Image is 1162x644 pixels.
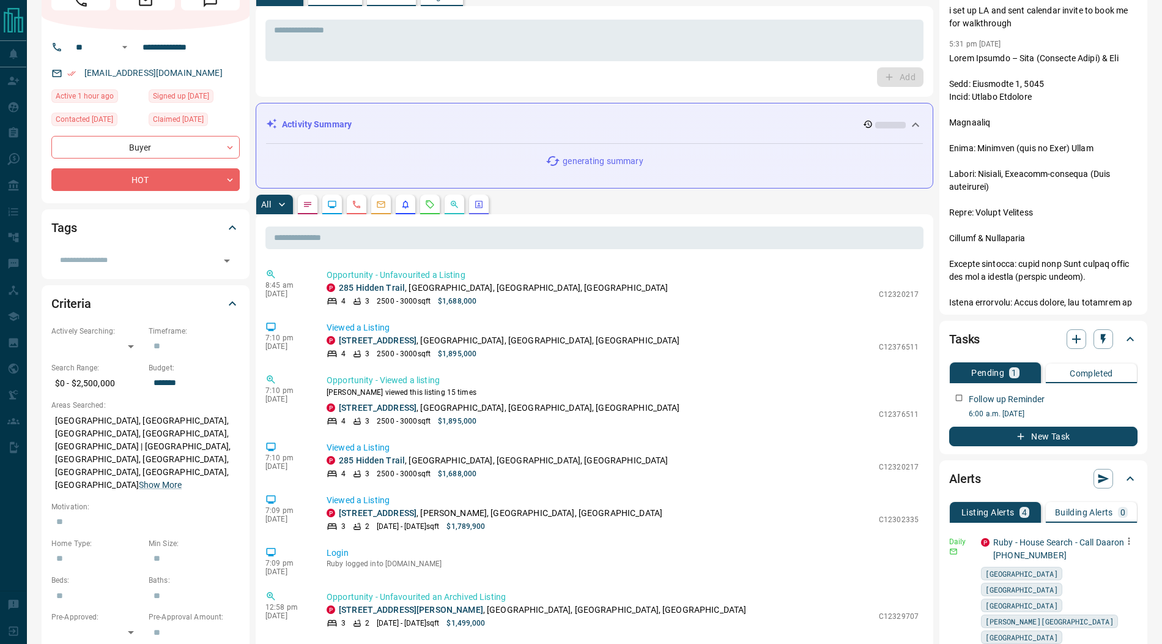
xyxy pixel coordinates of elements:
[339,507,662,520] p: , [PERSON_NAME], [GEOGRAPHIC_DATA], [GEOGRAPHIC_DATA]
[327,336,335,345] div: property.ca
[265,603,308,612] p: 12:58 pm
[84,68,223,78] a: [EMAIL_ADDRESS][DOMAIN_NAME]
[339,334,680,347] p: , [GEOGRAPHIC_DATA], [GEOGRAPHIC_DATA], [GEOGRAPHIC_DATA]
[261,200,271,209] p: All
[327,374,919,387] p: Opportunity - Viewed a listing
[1070,369,1113,378] p: Completed
[265,395,308,403] p: [DATE]
[949,547,958,556] svg: Email
[327,456,335,465] div: property.ca
[339,604,746,616] p: , [GEOGRAPHIC_DATA], [GEOGRAPHIC_DATA], [GEOGRAPHIC_DATA]
[327,200,337,209] svg: Lead Browsing Activity
[327,560,919,568] p: Ruby logged into [DOMAIN_NAME]
[377,618,439,629] p: [DATE] - [DATE] sqft
[51,575,142,586] p: Beds:
[149,575,240,586] p: Baths:
[51,538,142,549] p: Home Type:
[327,269,919,282] p: Opportunity - Unfavourited a Listing
[265,281,308,290] p: 8:45 am
[993,537,1124,560] a: Ruby - House Search - Call Daaron [PHONE_NUMBER]
[327,441,919,454] p: Viewed a Listing
[303,200,313,209] svg: Notes
[51,113,142,130] div: Thu Sep 04 2025
[949,427,1138,446] button: New Task
[327,591,919,604] p: Opportunity - Unfavourited an Archived Listing
[327,403,335,412] div: property.ca
[1012,369,1016,377] p: 1
[265,462,308,471] p: [DATE]
[879,409,919,420] p: C12376511
[149,326,240,337] p: Timeframe:
[218,252,235,269] button: Open
[985,599,1058,612] span: [GEOGRAPHIC_DATA]
[879,514,919,525] p: C12302335
[339,455,405,465] a: 285 Hidden Trail
[949,40,1001,48] p: 5:31 pm [DATE]
[365,618,369,629] p: 2
[985,615,1114,627] span: [PERSON_NAME][GEOGRAPHIC_DATA]
[51,612,142,623] p: Pre-Approved:
[327,283,335,292] div: property.ca
[341,618,346,629] p: 3
[450,200,459,209] svg: Opportunities
[282,118,352,131] p: Activity Summary
[51,168,240,191] div: HOT
[339,282,668,294] p: , [GEOGRAPHIC_DATA], [GEOGRAPHIC_DATA], [GEOGRAPHIC_DATA]
[949,4,1138,30] p: i set up LA and sent calendar invite to book me for walkthrough
[438,468,476,479] p: $1,688,000
[327,494,919,507] p: Viewed a Listing
[51,326,142,337] p: Actively Searching:
[365,296,369,307] p: 3
[327,321,919,334] p: Viewed a Listing
[949,324,1138,354] div: Tasks
[352,200,361,209] svg: Calls
[949,329,980,349] h2: Tasks
[51,213,240,242] div: Tags
[265,515,308,523] p: [DATE]
[339,402,680,414] p: , [GEOGRAPHIC_DATA], [GEOGRAPHIC_DATA], [GEOGRAPHIC_DATA]
[51,400,240,411] p: Areas Searched:
[949,536,974,547] p: Daily
[67,69,76,78] svg: Email Verified
[376,200,386,209] svg: Emails
[149,113,240,130] div: Tue Sep 02 2025
[969,408,1138,419] p: 6:00 a.m. [DATE]
[149,538,240,549] p: Min Size:
[1055,508,1113,517] p: Building Alerts
[971,369,1004,377] p: Pending
[879,611,919,622] p: C12329707
[949,469,981,489] h2: Alerts
[879,342,919,353] p: C12376511
[327,605,335,614] div: property.ca
[51,89,142,107] div: Fri Sep 12 2025
[474,200,484,209] svg: Agent Actions
[377,416,431,427] p: 2500 - 3000 sqft
[438,416,476,427] p: $1,895,000
[949,464,1138,493] div: Alerts
[149,89,240,107] div: Wed Dec 27 2017
[51,362,142,373] p: Search Range:
[365,521,369,532] p: 2
[985,583,1058,596] span: [GEOGRAPHIC_DATA]
[961,508,1015,517] p: Listing Alerts
[985,567,1058,580] span: [GEOGRAPHIC_DATA]
[985,631,1058,643] span: [GEOGRAPHIC_DATA]
[265,559,308,567] p: 7:09 pm
[438,348,476,359] p: $1,895,000
[446,521,485,532] p: $1,789,900
[149,362,240,373] p: Budget:
[56,90,114,102] span: Active 1 hour ago
[327,509,335,517] div: property.ca
[51,136,240,159] div: Buyer
[438,296,476,307] p: $1,688,000
[425,200,435,209] svg: Requests
[365,416,369,427] p: 3
[327,387,919,398] p: [PERSON_NAME] viewed this listing 15 times
[341,521,346,532] p: 3
[339,605,483,615] a: [STREET_ADDRESS][PERSON_NAME]
[339,335,416,345] a: [STREET_ADDRESS]
[327,547,919,560] p: Login
[341,468,346,479] p: 4
[1120,508,1125,517] p: 0
[339,454,668,467] p: , [GEOGRAPHIC_DATA], [GEOGRAPHIC_DATA], [GEOGRAPHIC_DATA]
